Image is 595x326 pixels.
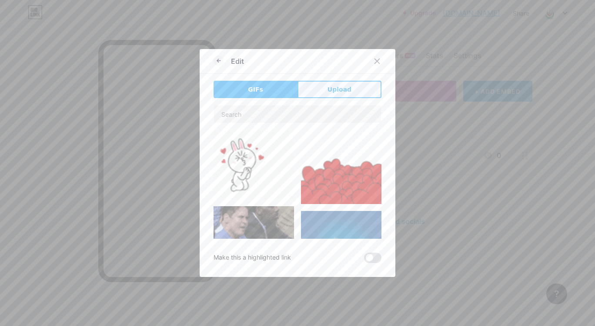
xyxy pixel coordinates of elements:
[328,85,351,94] span: Upload
[214,130,294,199] img: Gihpy
[248,85,263,94] span: GIFs
[231,56,244,66] div: Edit
[301,211,381,272] img: Gihpy
[214,105,381,123] input: Search
[301,130,381,204] img: Gihpy
[214,81,297,98] button: GIFs
[297,81,381,98] button: Upload
[214,253,291,263] div: Make this a highlighted link
[214,206,294,253] img: Gihpy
